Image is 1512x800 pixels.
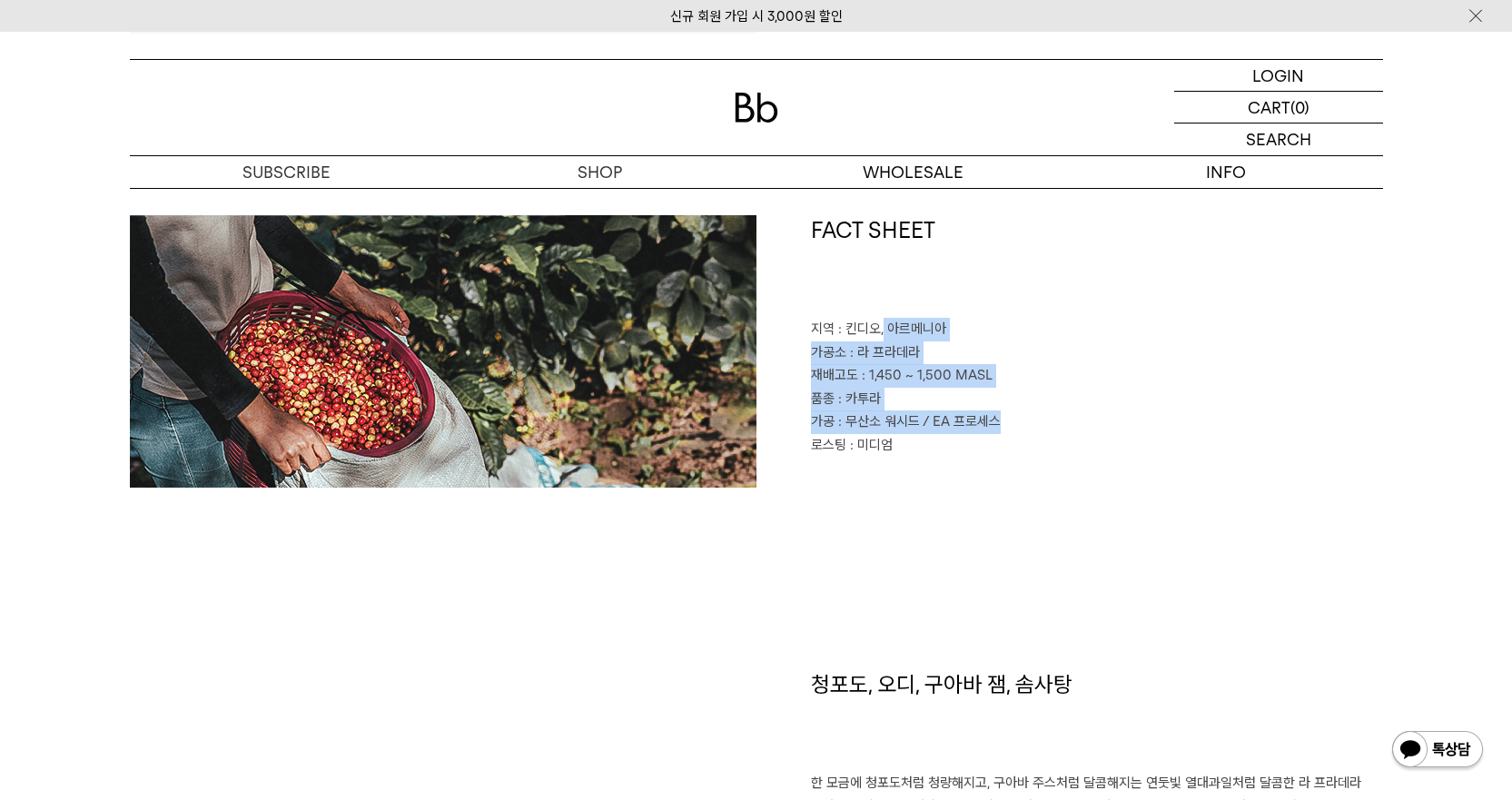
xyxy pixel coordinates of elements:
[1070,156,1383,188] p: INFO
[862,367,993,383] span: : 1,450 ~ 1,500 MASL
[811,367,858,383] span: 재배고도
[443,156,756,188] a: SHOP
[130,156,443,188] a: SUBSCRIBE
[1290,92,1309,123] p: (0)
[1390,729,1485,773] img: 카카오톡 채널 1:1 채팅 버튼
[1174,60,1383,92] a: LOGIN
[756,156,1070,188] p: WHOLESALE
[811,321,835,337] span: 지역
[811,669,1383,773] h1: 청포도, 오디, 구아바 잼, 솜사탕
[838,321,946,337] span: : 킨디오, 아르메니아
[838,413,1001,430] span: : 무산소 워시드 / EA 프로세스
[850,437,893,453] span: : 미디엄
[735,93,778,123] img: 로고
[811,344,846,360] span: 가공소
[850,344,920,360] span: : 라 프라데라
[1252,60,1304,91] p: LOGIN
[670,8,843,25] a: 신규 회원 가입 시 3,000원 할인
[811,215,1383,319] h1: FACT SHEET
[130,215,756,488] img: 콜롬비아 라 프라데라 디카페인
[1246,123,1311,155] p: SEARCH
[811,437,846,453] span: 로스팅
[1174,92,1383,123] a: CART (0)
[1248,92,1290,123] p: CART
[811,390,835,407] span: 품종
[811,413,835,430] span: 가공
[838,390,881,407] span: : 카투라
